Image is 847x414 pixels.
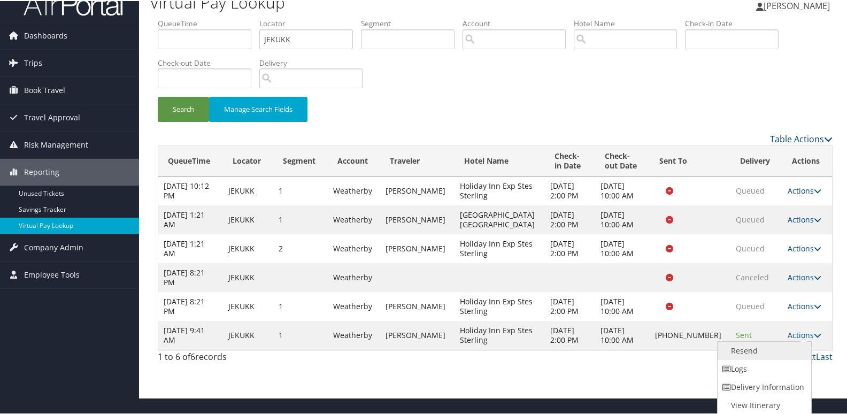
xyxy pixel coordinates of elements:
th: Locator: activate to sort column ascending [223,145,273,175]
td: [PHONE_NUMBER] [650,320,731,349]
td: Holiday Inn Exp Stes Sterling [455,291,545,320]
td: [DATE] 2:00 PM [545,320,596,349]
td: [DATE] 8:21 PM [158,262,223,291]
a: Last [816,350,833,362]
td: Holiday Inn Exp Stes Sterling [455,175,545,204]
td: [PERSON_NAME] [380,291,455,320]
td: [DATE] 2:00 PM [545,204,596,233]
td: 2 [273,233,328,262]
td: [DATE] 8:21 PM [158,291,223,320]
td: [DATE] 10:12 PM [158,175,223,204]
td: Holiday Inn Exp Stes Sterling [455,320,545,349]
td: [DATE] 10:00 AM [595,175,649,204]
td: JEKUKK [223,262,273,291]
label: Segment [361,17,463,28]
span: Employee Tools [24,260,80,287]
span: Company Admin [24,233,83,260]
td: Weatherby [328,320,380,349]
td: JEKUKK [223,233,273,262]
td: [DATE] 10:00 AM [595,320,649,349]
a: Actions [788,185,821,195]
td: Weatherby [328,262,380,291]
td: Weatherby [328,233,380,262]
span: Trips [24,49,42,75]
td: [PERSON_NAME] [380,320,455,349]
td: [DATE] 10:00 AM [595,291,649,320]
td: [PERSON_NAME] [380,233,455,262]
label: Hotel Name [574,17,685,28]
th: Sent To: activate to sort column ascending [650,145,731,175]
td: Holiday Inn Exp Stes Sterling [455,233,545,262]
th: Delivery: activate to sort column ascending [730,145,782,175]
label: Account [463,17,574,28]
a: Actions [788,242,821,252]
span: 6 [190,350,195,362]
td: 1 [273,175,328,204]
span: Travel Approval [24,103,80,130]
a: Delivery Information [718,377,809,395]
th: Hotel Name: activate to sort column ascending [455,145,545,175]
button: Manage Search Fields [209,96,307,121]
span: Queued [736,185,765,195]
td: [DATE] 1:21 AM [158,233,223,262]
span: Reporting [24,158,59,185]
td: JEKUKK [223,291,273,320]
a: Actions [788,271,821,281]
td: Weatherby [328,291,380,320]
label: Locator [259,17,361,28]
td: JEKUKK [223,204,273,233]
span: Sent [736,329,752,339]
span: Dashboards [24,21,67,48]
a: Resend [718,341,809,359]
a: Actions [788,213,821,224]
span: Queued [736,242,765,252]
a: Actions [788,329,821,339]
td: [GEOGRAPHIC_DATA] [GEOGRAPHIC_DATA] [455,204,545,233]
td: [DATE] 10:00 AM [595,233,649,262]
span: Queued [736,213,765,224]
span: Queued [736,300,765,310]
td: 1 [273,320,328,349]
span: Book Travel [24,76,65,103]
td: 1 [273,291,328,320]
label: Check-out Date [158,57,259,67]
a: Logs [718,359,809,377]
td: [PERSON_NAME] [380,204,455,233]
span: Canceled [736,271,769,281]
td: [PERSON_NAME] [380,175,455,204]
th: Check-in Date: activate to sort column ascending [545,145,596,175]
td: [DATE] 2:00 PM [545,233,596,262]
td: [DATE] 2:00 PM [545,291,596,320]
td: JEKUKK [223,175,273,204]
td: [DATE] 9:41 AM [158,320,223,349]
th: Traveler: activate to sort column ascending [380,145,455,175]
a: Table Actions [770,132,833,144]
span: Risk Management [24,131,88,157]
td: [DATE] 10:00 AM [595,204,649,233]
td: 1 [273,204,328,233]
td: [DATE] 1:21 AM [158,204,223,233]
th: QueueTime: activate to sort column ascending [158,145,223,175]
button: Search [158,96,209,121]
a: View Itinerary [718,395,809,413]
td: Weatherby [328,204,380,233]
td: Weatherby [328,175,380,204]
a: Actions [788,300,821,310]
label: Delivery [259,57,371,67]
th: Actions [782,145,832,175]
th: Account: activate to sort column ascending [328,145,380,175]
th: Check-out Date: activate to sort column ascending [595,145,649,175]
td: [DATE] 2:00 PM [545,175,596,204]
label: Check-in Date [685,17,787,28]
div: 1 to 6 of records [158,349,314,367]
label: QueueTime [158,17,259,28]
td: JEKUKK [223,320,273,349]
th: Segment: activate to sort column ascending [273,145,328,175]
